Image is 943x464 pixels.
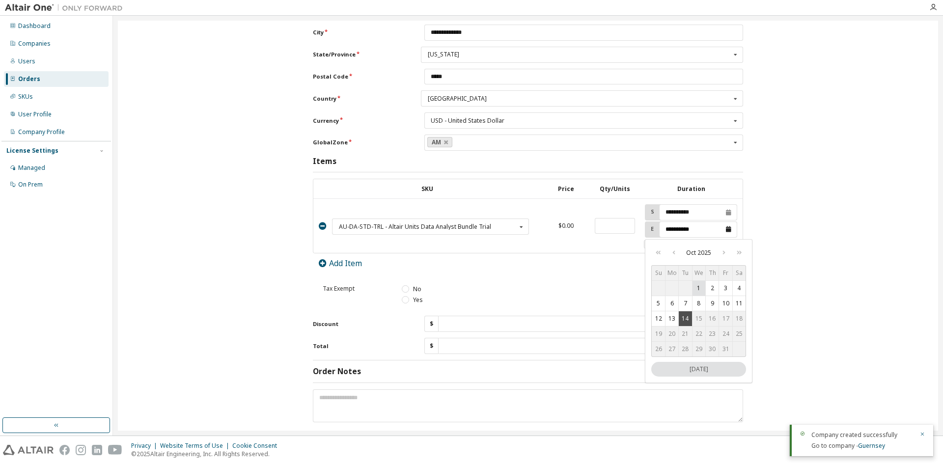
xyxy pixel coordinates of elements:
[421,47,743,63] div: State/Province
[323,284,355,293] span: Tax Exempt
[3,445,54,455] img: altair_logo.svg
[652,296,665,311] button: Sun Oct 05 2025
[424,25,743,41] input: City
[427,137,452,147] a: AM
[439,338,743,354] input: Total
[318,258,362,269] a: Add Item
[313,342,408,350] label: Total
[313,73,408,81] label: Postal Code
[428,96,731,102] div: [GEOGRAPHIC_DATA]
[18,75,40,83] div: Orders
[424,316,439,332] div: $
[652,311,665,326] button: Sun Oct 12 2025
[313,320,408,328] label: Discount
[679,296,692,311] button: Tue Oct 07 2025
[232,442,283,450] div: Cookie Consent
[811,431,914,439] div: Company created successfully
[76,445,86,455] img: instagram.svg
[541,179,590,198] th: Price
[59,445,70,455] img: facebook.svg
[18,181,43,189] div: On Prem
[666,311,678,326] button: Mon Oct 13 2025
[160,442,232,450] div: Website Terms of Use
[18,128,65,136] div: Company Profile
[18,22,51,30] div: Dashboard
[719,281,732,296] button: Fri Oct 03 2025
[693,296,705,311] button: Wed Oct 08 2025
[733,281,746,296] button: Sat Oct 04 2025
[18,40,51,48] div: Companies
[5,3,128,13] img: Altair One
[858,441,885,450] a: Guernsey
[683,249,715,257] span: October 2025
[666,296,678,311] button: Mon Oct 06 2025
[313,95,404,103] label: Country
[313,179,541,198] th: SKU
[18,164,45,172] div: Managed
[313,117,408,125] label: Currency
[313,28,408,36] label: City
[313,51,404,58] label: State/Province
[439,316,743,332] input: Discount
[431,118,504,124] div: USD - United States Dollar
[424,69,743,85] input: Postal Code
[719,296,732,311] button: Fri Oct 10 2025
[108,445,122,455] img: youtube.svg
[18,57,35,65] div: Users
[313,157,336,166] h3: Items
[679,311,692,326] button: Tue Oct 14 2025
[644,240,738,248] label: Override Dates
[541,199,590,253] td: $0.00
[131,442,160,450] div: Privacy
[428,52,731,57] div: [US_STATE]
[18,93,33,101] div: SKUs
[706,281,719,296] button: Thu Oct 02 2025
[402,296,422,304] label: Yes
[811,441,885,450] span: Go to company -
[706,296,719,311] button: Thu Oct 09 2025
[339,224,516,230] div: AU-DA-STD-TRL - Altair Units Data Analyst Bundle Trial
[651,362,746,377] button: Wed Oct 01 2025, Today
[424,338,439,354] div: $
[424,135,743,151] div: GlobalZone
[693,281,705,296] button: Wed Oct 01 2025
[402,285,421,293] label: No
[645,225,656,233] label: E
[92,445,102,455] img: linkedin.svg
[590,179,639,198] th: Qty/Units
[18,110,52,118] div: User Profile
[733,296,746,311] button: Sat Oct 11 2025
[313,367,361,377] h3: Order Notes
[421,90,743,107] div: Country
[313,138,408,146] label: GlobalZone
[6,147,58,155] div: License Settings
[131,450,283,458] p: © 2025 Altair Engineering, Inc. All Rights Reserved.
[639,179,743,198] th: Duration
[645,208,656,216] label: S
[424,112,743,129] div: Currency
